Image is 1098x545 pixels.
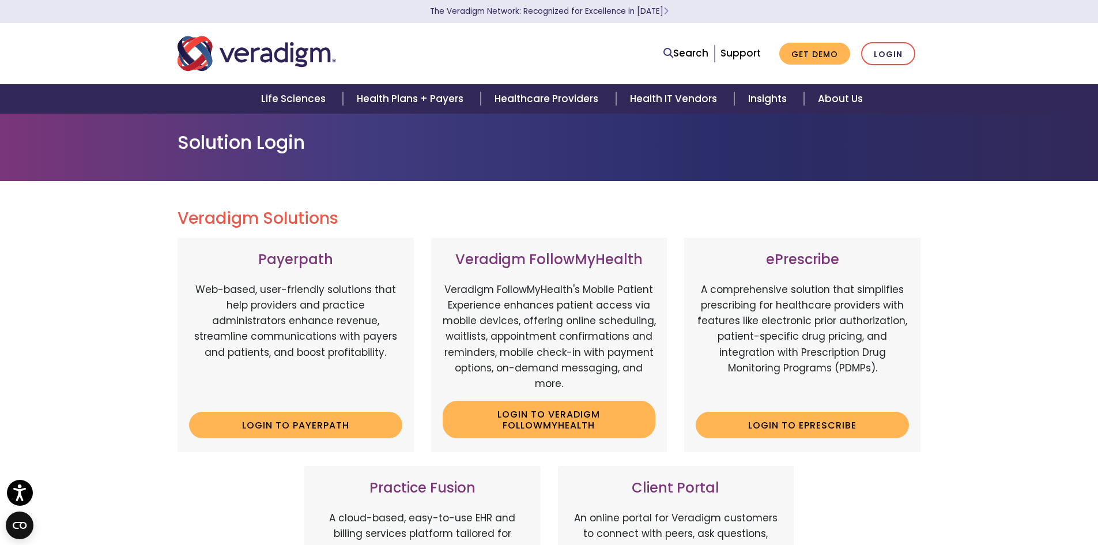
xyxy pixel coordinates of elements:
[178,35,336,73] img: Veradigm logo
[861,42,915,66] a: Login
[343,84,481,114] a: Health Plans + Payers
[696,412,909,438] a: Login to ePrescribe
[877,462,1084,531] iframe: Drift Chat Widget
[663,46,708,61] a: Search
[696,282,909,403] p: A comprehensive solution that simplifies prescribing for healthcare providers with features like ...
[696,251,909,268] h3: ePrescribe
[481,84,616,114] a: Healthcare Providers
[443,251,656,268] h3: Veradigm FollowMyHealth
[316,480,529,497] h3: Practice Fusion
[247,84,343,114] a: Life Sciences
[178,131,921,153] h1: Solution Login
[430,6,669,17] a: The Veradigm Network: Recognized for Excellence in [DATE]Learn More
[616,84,734,114] a: Health IT Vendors
[779,43,850,65] a: Get Demo
[178,209,921,228] h2: Veradigm Solutions
[189,251,402,268] h3: Payerpath
[443,401,656,438] a: Login to Veradigm FollowMyHealth
[189,282,402,403] p: Web-based, user-friendly solutions that help providers and practice administrators enhance revenu...
[6,512,33,539] button: Open CMP widget
[663,6,669,17] span: Learn More
[720,46,761,60] a: Support
[804,84,877,114] a: About Us
[569,480,783,497] h3: Client Portal
[443,282,656,392] p: Veradigm FollowMyHealth's Mobile Patient Experience enhances patient access via mobile devices, o...
[189,412,402,438] a: Login to Payerpath
[734,84,804,114] a: Insights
